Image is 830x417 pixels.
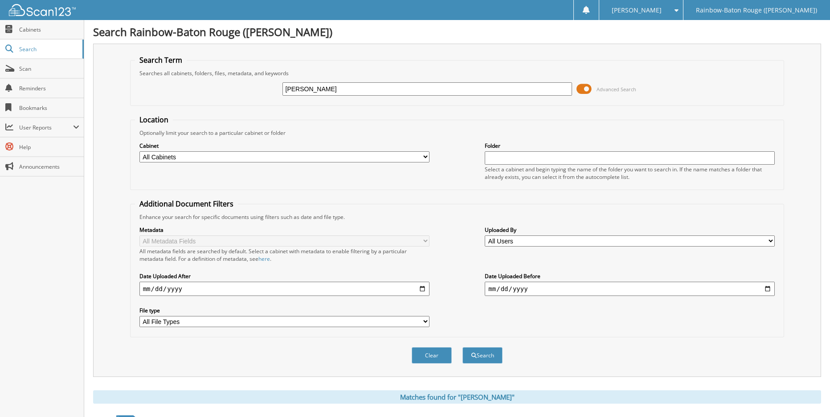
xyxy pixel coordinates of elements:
div: All metadata fields are searched by default. Select a cabinet with metadata to enable filtering b... [139,247,429,263]
a: here [258,255,270,263]
span: Advanced Search [597,86,636,93]
button: Clear [412,347,452,364]
span: Cabinets [19,26,79,33]
img: scan123-logo-white.svg [9,4,76,16]
input: start [139,282,429,296]
button: Search [462,347,503,364]
span: Bookmarks [19,104,79,112]
span: Help [19,143,79,151]
label: Folder [485,142,775,150]
label: Date Uploaded After [139,272,429,280]
span: [PERSON_NAME] [612,8,662,13]
label: Uploaded By [485,226,775,234]
legend: Location [135,115,173,125]
input: end [485,282,775,296]
label: Metadata [139,226,429,234]
div: Matches found for "[PERSON_NAME]" [93,390,821,404]
span: Rainbow-Baton Rouge ([PERSON_NAME]) [696,8,817,13]
span: User Reports [19,124,73,131]
span: Announcements [19,163,79,170]
legend: Search Term [135,55,187,65]
div: Optionally limit your search to a particular cabinet or folder [135,129,780,137]
h1: Search Rainbow-Baton Rouge ([PERSON_NAME]) [93,24,821,39]
span: Scan [19,65,79,73]
div: Select a cabinet and begin typing the name of the folder you want to search in. If the name match... [485,166,775,181]
div: Enhance your search for specific documents using filters such as date and file type. [135,213,780,221]
span: Search [19,45,78,53]
legend: Additional Document Filters [135,199,238,209]
label: File type [139,307,429,314]
span: Reminders [19,85,79,92]
div: Searches all cabinets, folders, files, metadata, and keywords [135,69,780,77]
label: Cabinet [139,142,429,150]
label: Date Uploaded Before [485,272,775,280]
